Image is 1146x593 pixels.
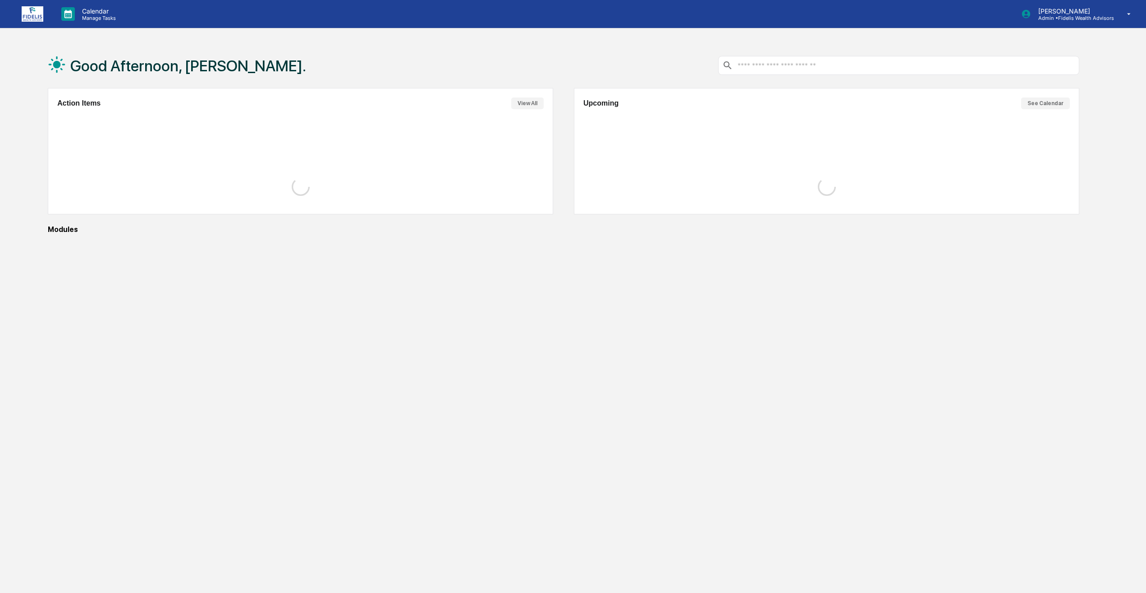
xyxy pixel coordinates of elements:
[57,99,101,107] h2: Action Items
[75,15,120,21] p: Manage Tasks
[1021,97,1070,109] button: See Calendar
[75,7,120,15] p: Calendar
[583,99,619,107] h2: Upcoming
[70,57,306,75] h1: Good Afternoon, [PERSON_NAME].
[1031,7,1114,15] p: [PERSON_NAME]
[1031,15,1114,21] p: Admin • Fidelis Wealth Advisors
[48,225,1079,234] div: Modules
[511,97,544,109] button: View All
[22,6,43,22] img: logo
